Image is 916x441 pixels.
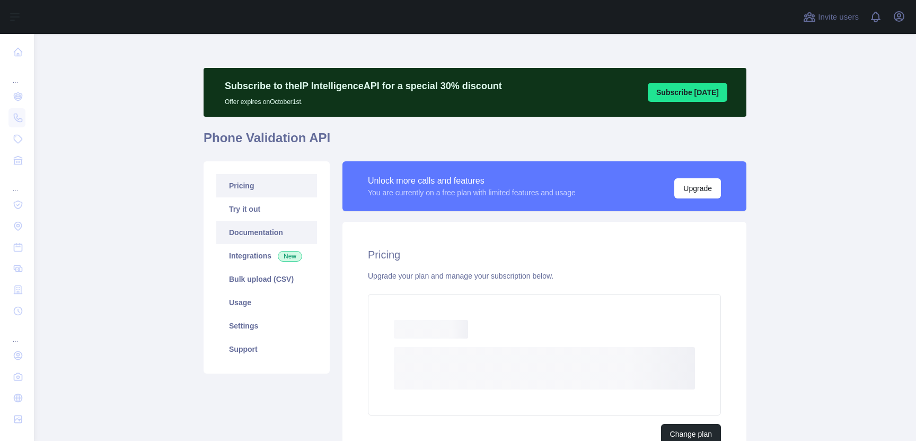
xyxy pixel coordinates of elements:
a: Settings [216,314,317,338]
a: Support [216,338,317,361]
span: New [278,251,302,262]
span: Invite users [818,11,859,23]
a: Usage [216,291,317,314]
h1: Phone Validation API [204,129,746,155]
button: Invite users [801,8,861,25]
a: Bulk upload (CSV) [216,267,317,291]
button: Subscribe [DATE] [648,83,727,102]
div: ... [8,323,25,344]
p: Subscribe to the IP Intelligence API for a special 30 % discount [225,79,502,93]
p: Offer expires on October 1st. [225,93,502,106]
div: ... [8,64,25,85]
button: Upgrade [674,178,721,198]
div: You are currently on a free plan with limited features and usage [368,187,576,198]
h2: Pricing [368,247,721,262]
a: Documentation [216,221,317,244]
a: Pricing [216,174,317,197]
a: Integrations New [216,244,317,267]
div: Unlock more calls and features [368,175,576,187]
div: Upgrade your plan and manage your subscription below. [368,271,721,281]
div: ... [8,172,25,193]
a: Try it out [216,197,317,221]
